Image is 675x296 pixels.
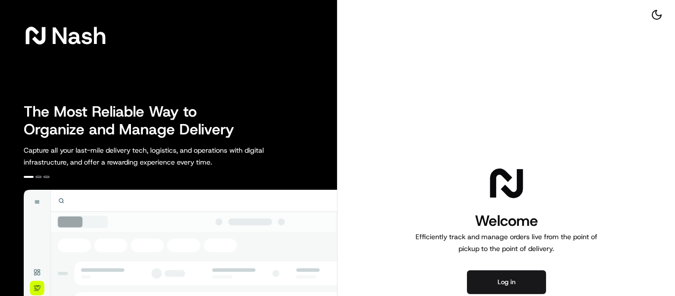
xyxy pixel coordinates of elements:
h2: The Most Reliable Way to Organize and Manage Delivery [24,103,245,138]
button: Log in [467,270,546,294]
p: Efficiently track and manage orders live from the point of pickup to the point of delivery. [412,231,601,254]
span: Nash [51,26,106,45]
h1: Welcome [412,211,601,231]
p: Capture all your last-mile delivery tech, logistics, and operations with digital infrastructure, ... [24,144,308,168]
